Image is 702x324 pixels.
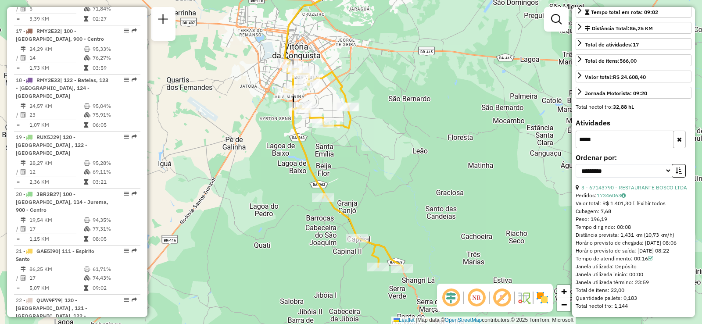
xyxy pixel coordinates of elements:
[36,248,58,254] span: GAE5I90
[92,284,136,292] td: 09:02
[576,119,691,127] h4: Atividades
[21,169,26,174] i: Total de Atividades
[491,287,512,308] span: Exibir rótulo
[36,134,59,140] span: RUX5J29
[84,55,90,61] i: % de utilização da cubagem
[630,25,653,32] span: 86,25 KM
[84,6,90,11] i: % de utilização da cubagem
[16,224,20,233] td: /
[92,121,136,129] td: 06:05
[21,267,26,272] i: Distância Total
[441,287,462,308] span: Ocultar deslocamento
[576,263,691,271] div: Janela utilizada: Depósito
[16,191,108,213] span: 20 -
[124,297,129,303] em: Opções
[16,77,108,99] span: 18 -
[672,164,686,178] button: Ordem crescente
[29,121,83,129] td: 1,07 KM
[132,134,137,139] em: Rota exportada
[29,110,83,119] td: 23
[576,286,691,294] div: Total de itens: 22,00
[92,45,136,53] td: 95,33%
[84,112,90,117] i: % de utilização da cubagem
[84,236,88,242] i: Tempo total em rota
[591,9,658,15] span: Tempo total em rota: 09:02
[391,317,576,324] div: Map data © contributors,© 2025 TomTom, Microsoft
[84,275,90,281] i: % de utilização da cubagem
[92,102,136,110] td: 95,04%
[92,53,136,62] td: 76,27%
[16,14,20,23] td: =
[585,41,639,48] span: Total de atividades:
[84,179,88,185] i: Tempo total em rota
[16,28,104,42] span: | 100 - [GEOGRAPHIC_DATA], 900 - Centro
[648,255,653,262] a: Com service time
[576,152,691,163] label: Ordenar por:
[36,77,60,83] span: RMY2E33
[29,14,83,23] td: 3,39 KM
[29,45,83,53] td: 24,29 KM
[84,169,90,174] i: % de utilização da cubagem
[613,74,646,80] strong: R$ 24.608,40
[124,28,129,33] em: Opções
[16,191,108,213] span: | 100 - [GEOGRAPHIC_DATA], 114 - Jurema, 900 - Centro
[124,134,129,139] em: Opções
[84,103,90,109] i: % de utilização do peso
[548,11,565,28] a: Exibir filtros
[124,77,129,82] em: Opções
[29,235,83,243] td: 1,15 KM
[84,46,90,52] i: % de utilização do peso
[132,248,137,253] em: Rota exportada
[29,64,83,72] td: 1,73 KM
[16,235,20,243] td: =
[21,226,26,231] i: Total de Atividades
[576,294,691,302] div: Quantidade pallets: 0,183
[92,110,136,119] td: 75,91%
[21,46,26,52] i: Distância Total
[416,317,417,323] span: |
[92,224,136,233] td: 77,31%
[16,178,20,186] td: =
[92,178,136,186] td: 03:21
[21,217,26,223] i: Distância Total
[21,160,26,166] i: Distância Total
[132,191,137,196] em: Rota exportada
[124,248,129,253] em: Opções
[92,159,136,167] td: 95,28%
[585,73,646,81] div: Valor total:
[84,65,88,71] i: Tempo total em rota
[576,54,691,66] a: Total de itens:566,00
[29,178,83,186] td: 2,36 KM
[16,53,20,62] td: /
[517,291,531,305] img: Fluxo de ruas
[576,302,691,310] div: Total hectolitro: 1,144
[36,297,61,303] span: QUW9F79
[92,14,136,23] td: 02:27
[620,57,637,64] strong: 566,00
[29,224,83,233] td: 17
[84,122,88,128] i: Tempo total em rota
[576,6,691,18] a: Tempo total em rota: 09:02
[466,287,487,308] span: Ocultar NR
[29,159,83,167] td: 28,27 KM
[21,55,26,61] i: Total de Atividades
[16,110,20,119] td: /
[154,11,172,30] a: Nova sessão e pesquisa
[92,274,136,282] td: 74,43%
[16,77,108,99] span: | 122 - Bateias, 123 - [GEOGRAPHIC_DATA], 124 - [GEOGRAPHIC_DATA]
[621,193,626,198] i: Observações
[576,71,691,82] a: Valor total:R$ 24.608,40
[16,121,20,129] td: =
[576,231,691,239] div: Distância prevista: 1,431 km (10,73 km/h)
[92,167,136,176] td: 69,11%
[92,235,136,243] td: 08:05
[29,4,83,13] td: 5
[633,41,639,48] strong: 17
[585,57,637,65] div: Total de itens:
[576,271,691,278] div: Janela utilizada início: 00:00
[585,89,647,97] div: Jornada Motorista: 09:20
[576,247,691,255] div: Horário previsto de saída: [DATE] 08:22
[36,191,59,197] span: JBR2B27
[561,299,567,310] span: −
[16,4,20,13] td: /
